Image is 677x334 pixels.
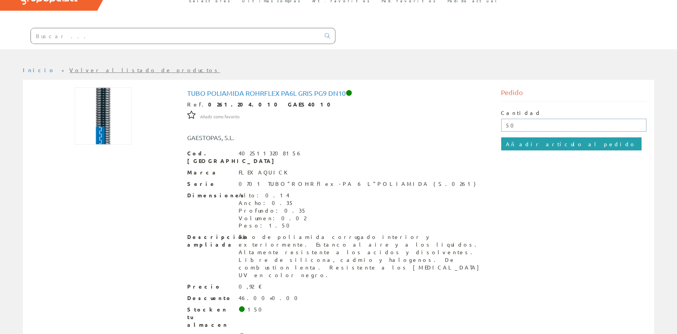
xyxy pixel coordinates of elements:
span: Serie [188,180,233,188]
div: 150 [247,306,266,313]
div: 0701 TUBO"ROHRflex-PA 6 L"POLIAMIDA (S.0261) [239,180,476,188]
div: Peso: 1.50 [239,222,307,229]
div: FLEXAQUICK [239,169,294,176]
div: Tubo de poliamida corrugado interior y exteriormente. Estanco al aire y a los liquidos. Altamente... [239,233,490,279]
div: Profundo: 0.35 [239,207,307,215]
h1: Tubo Poliamida Rohrflex Pa6l Gris Pg9 dn10 [188,89,490,97]
img: Foto artículo Tubo Poliamida Rohrflex Pa6l Gris Pg9 dn10 (150x150) [75,87,132,145]
div: Volumen: 0.02 [239,215,307,222]
strong: 0261.204.010 GAES4010 [209,101,336,108]
div: Alto: 0.14 [239,192,307,199]
div: GAESTOPAS, S.L. [182,133,365,142]
div: Pedido [501,87,647,102]
span: Cod. [GEOGRAPHIC_DATA] [188,150,233,165]
span: Marca [188,169,233,176]
label: Cantidad [501,109,542,117]
span: Descripción ampliada [188,233,233,248]
div: 46.00+0.00 [239,294,303,302]
span: Stock en tu almacen [188,306,233,329]
a: Volver al listado de productos [70,66,220,73]
a: Inicio [23,66,55,73]
span: Descuento [188,294,233,302]
div: 0,92 € [239,283,263,290]
span: Dimensiones [188,192,233,199]
span: Precio [188,283,233,290]
div: Ref. [188,101,490,108]
div: 4025113208156 [239,150,303,157]
input: Añadir artículo al pedido [501,137,642,150]
a: Añadir como favorito [201,113,240,119]
div: Ancho: 0.35 [239,199,307,207]
input: Buscar ... [31,28,320,44]
span: Añadir como favorito [201,114,240,120]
